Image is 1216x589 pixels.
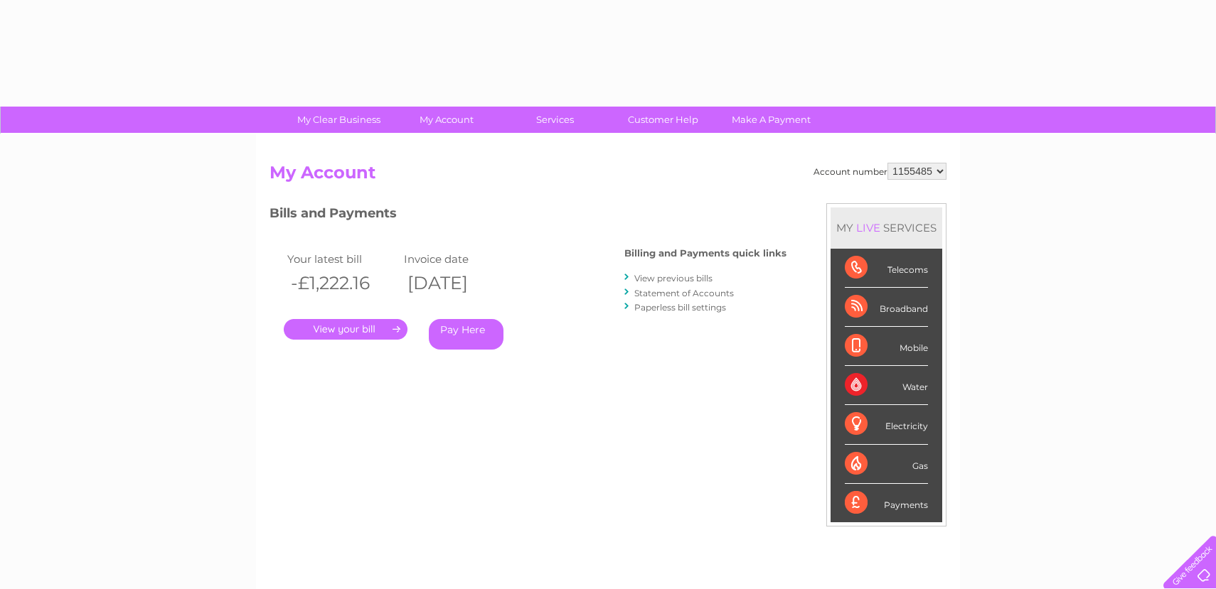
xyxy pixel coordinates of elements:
a: . [284,319,407,340]
a: My Account [388,107,506,133]
a: View previous bills [634,273,713,283]
a: Services [496,107,614,133]
div: Payments [845,484,928,522]
a: Pay Here [429,319,503,350]
div: Account number [814,163,946,180]
td: Invoice date [400,249,517,269]
div: Telecoms [845,249,928,288]
div: Water [845,366,928,405]
a: Make A Payment [713,107,830,133]
th: -£1,222.16 [284,269,400,298]
th: [DATE] [400,269,517,298]
h4: Billing and Payments quick links [624,248,786,259]
div: Gas [845,445,928,484]
a: Statement of Accounts [634,288,734,298]
a: My Clear Business [280,107,398,133]
div: Mobile [845,327,928,366]
div: LIVE [853,221,883,234]
a: Paperless bill settings [634,302,726,313]
div: Electricity [845,405,928,444]
td: Your latest bill [284,249,400,269]
h2: My Account [270,163,946,190]
div: Broadband [845,288,928,327]
a: Customer Help [604,107,722,133]
div: MY SERVICES [831,207,942,248]
h3: Bills and Payments [270,203,786,228]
